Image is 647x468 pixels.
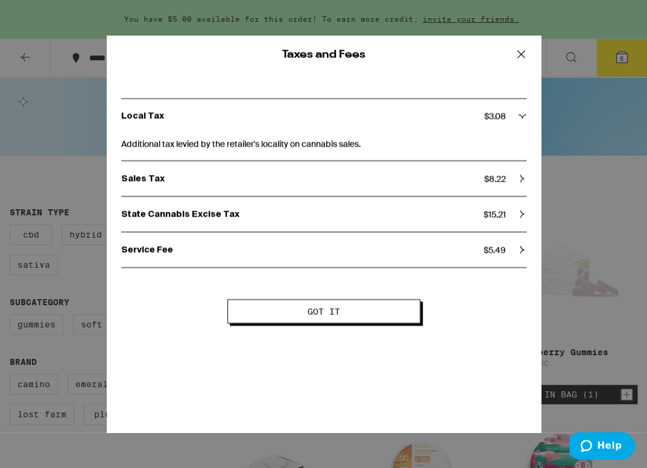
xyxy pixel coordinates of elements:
[484,173,506,184] span: $ 8.22
[145,49,502,60] h2: Taxes and Fees
[121,173,484,184] p: Sales Tax
[484,244,506,255] span: $ 5.49
[308,307,340,315] span: Got it
[121,111,484,122] p: Local Tax
[569,432,635,462] iframe: Opens a widget where you can find more information
[227,299,420,323] button: Got it
[121,244,484,255] p: Service Fee
[484,111,506,122] span: $ 3.08
[121,209,484,220] p: State Cannabis Excise Tax
[121,134,526,151] span: Additional tax levied by the retailer's locality on cannabis sales.
[484,209,506,220] span: $ 15.21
